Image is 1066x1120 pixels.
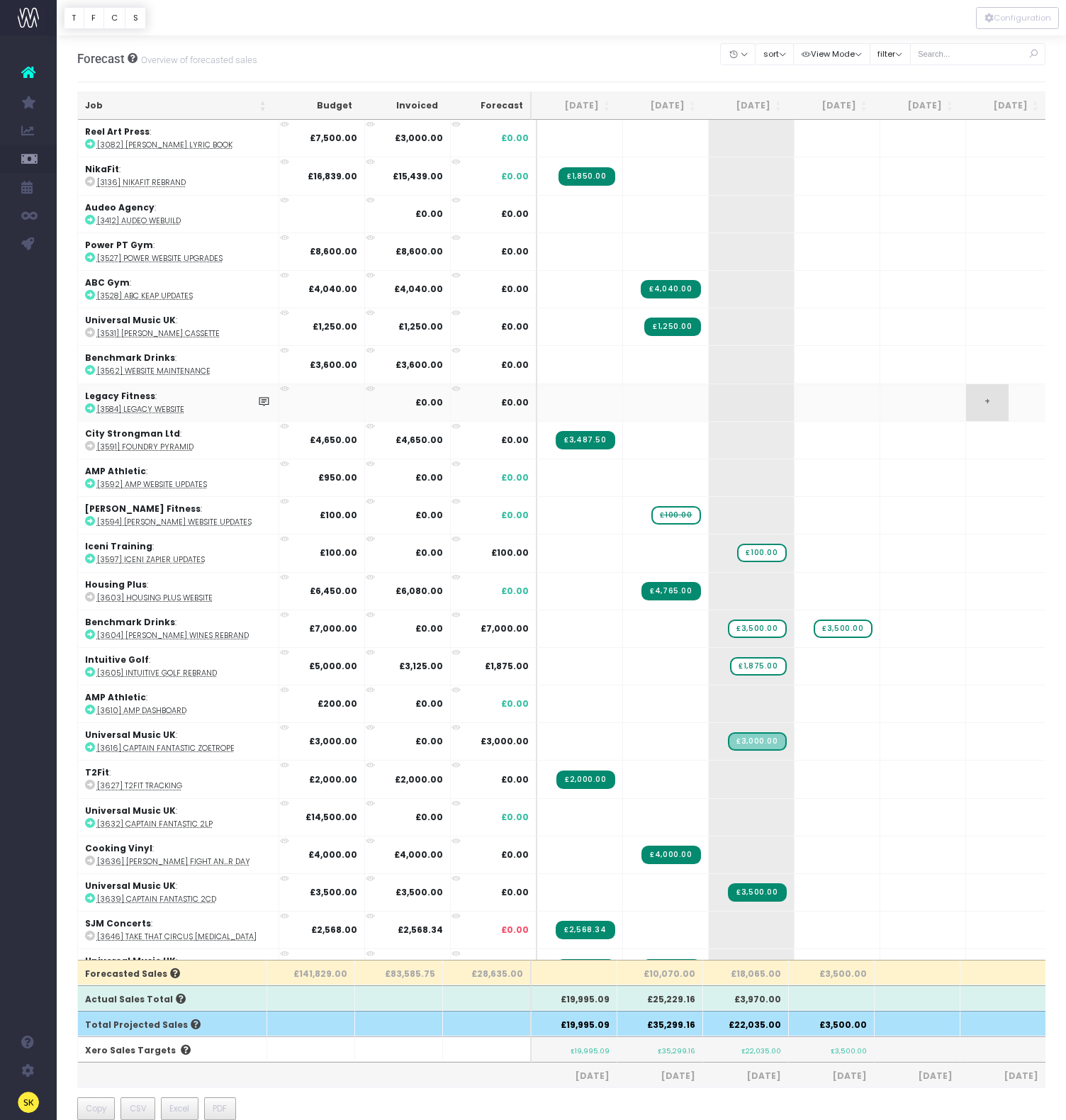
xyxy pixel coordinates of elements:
strong: £3,600.00 [310,359,357,371]
strong: £0.00 [415,396,443,408]
span: Streamtime Invoice: 5670 – [3647] James Best Of [642,959,700,978]
strong: £2,568.00 [311,924,357,936]
span: £0.00 [501,471,529,484]
span: £0.00 [501,359,529,371]
th: Actual Sales Total [78,985,267,1011]
strong: Cooking Vinyl [85,842,152,854]
span: Streamtime Invoice: 5669 – [3636] James Morrison Fight Another Day [641,846,700,864]
span: £0.00 [501,886,529,899]
th: £3,500.00 [789,960,875,985]
span: wayahead Sales Forecast Item [737,544,786,562]
span: £0.00 [501,170,529,183]
abbr: [3527] Power Website Upgrades [97,253,223,264]
abbr: [3597] Iceni Zapier Updates [97,554,205,565]
abbr: [3646] Take That Circus Encore [97,931,257,942]
span: £100.00 [491,547,529,559]
span: Streamtime Invoice: 5649 – [3647] James Best Of [556,959,615,978]
strong: Housing Plus [85,578,147,590]
strong: £8,600.00 [310,245,357,257]
strong: £100.00 [320,547,357,559]
small: £19,995.09 [571,1044,610,1055]
strong: Iceni Training [85,540,152,552]
span: Copy [86,1102,106,1115]
span: £0.00 [501,208,529,220]
th: Job: activate to sort column ascending [78,92,274,120]
td: : [78,120,279,157]
strong: T2Fit [85,766,109,778]
span: £0.00 [501,773,529,786]
strong: £1,250.00 [313,320,357,332]
button: Copy [77,1097,116,1120]
span: £0.00 [501,585,529,598]
strong: Benchmark Drinks [85,616,175,628]
strong: ABC Gym [85,276,130,289]
th: £19,995.09 [532,1011,617,1036]
span: wayahead Sales Forecast Item [730,657,786,676]
abbr: [3584] Legacy Website [97,404,184,415]
strong: NikaFit [85,163,119,175]
strong: £0.00 [415,698,443,710]
th: Aug 25: activate to sort column ascending [703,92,789,120]
abbr: [3603] Housing Plus Website [97,593,213,603]
span: £0.00 [501,434,529,447]
span: Forecasted Sales [85,968,180,980]
td: : [78,270,279,308]
strong: £3,000.00 [309,735,357,747]
td: : [78,911,279,948]
span: Xero Sales Targets [85,1044,176,1057]
span: Streamtime Invoice: 5671 – [3603] Housing Plus Website [641,582,700,600]
input: Search... [910,43,1046,65]
strong: Universal Music UK [85,729,176,741]
span: Streamtime Draft Invoice: 5676 – [3616] Captain Fantastic Zoetrope [728,732,786,751]
td: : [78,685,279,722]
span: Streamtime Invoice: 5532 – [3531] Elton Diamonds Cassette [644,318,700,336]
span: Streamtime Invoice: 5657 – [3646] Take That Circus Encore [556,921,615,939]
small: Overview of forecasted sales [138,52,257,66]
td: : [78,610,279,647]
strong: Universal Music UK [85,314,176,326]
strong: City Strongman Ltd [85,427,180,439]
strong: £0.00 [415,208,443,220]
strong: £4,650.00 [395,434,443,446]
td: : [78,383,279,421]
span: Excel [169,1102,189,1115]
div: Vertical button group [64,7,146,29]
img: images/default_profile_image.png [18,1092,39,1113]
span: Streamtime Invoice: 5648 – [3627] T2fit Tracking [556,771,615,789]
span: £3,000.00 [481,735,529,748]
th: £35,299.16 [617,1011,703,1036]
strong: £3,500.00 [395,886,443,898]
button: T [64,7,84,29]
strong: £3,500.00 [310,886,357,898]
abbr: [3531] Elton Diamonds Cassette [97,328,220,339]
span: Streamtime Invoice: 5654 – [3591] Foundry Pyramid [556,431,615,449]
td: : [78,534,279,571]
strong: £0.00 [415,547,443,559]
abbr: [3528] ABC Keap Updates [97,291,193,301]
td: : [78,459,279,496]
td: : [78,760,279,797]
abbr: [3591] Foundry Pyramid [97,442,193,452]
button: F [84,7,104,29]
strong: £200.00 [318,698,357,710]
span: £0.00 [501,509,529,522]
strong: £2,568.34 [398,924,443,936]
strong: £6,450.00 [310,585,357,597]
strong: SJM Concerts [85,917,151,929]
strong: £0.00 [415,735,443,747]
td: : [78,233,279,270]
abbr: [3562] Website Maintenance [97,366,211,376]
span: [DATE] [710,1070,781,1082]
span: £0.00 [501,283,529,296]
small: £22,035.00 [741,1044,781,1055]
abbr: [3592] AMP Website Updates [97,479,207,490]
strong: Universal Music UK [85,880,176,892]
button: View Mode [793,43,870,65]
strong: £0.00 [415,509,443,521]
span: £0.00 [501,396,529,409]
th: £10,070.00 [617,960,703,985]
th: £25,229.16 [617,985,703,1011]
span: [DATE] [624,1070,695,1082]
th: £83,585.75 [355,960,443,985]
strong: £7,000.00 [309,622,357,634]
